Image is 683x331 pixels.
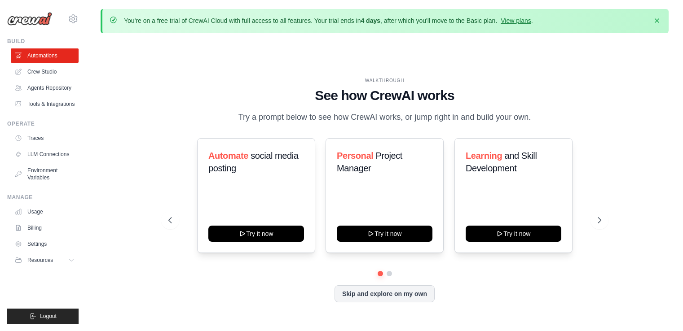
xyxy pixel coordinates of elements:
[11,221,79,235] a: Billing
[7,38,79,45] div: Build
[124,16,533,25] p: You're on a free trial of CrewAI Cloud with full access to all features. Your trial ends in , aft...
[11,81,79,95] a: Agents Repository
[208,151,248,161] span: Automate
[11,97,79,111] a: Tools & Integrations
[208,226,304,242] button: Try it now
[11,237,79,251] a: Settings
[7,12,52,26] img: Logo
[168,77,601,84] div: WALKTHROUGH
[11,147,79,161] a: LLM Connections
[7,309,79,324] button: Logout
[7,120,79,127] div: Operate
[466,151,502,161] span: Learning
[11,65,79,79] a: Crew Studio
[40,313,57,320] span: Logout
[208,151,299,173] span: social media posting
[27,257,53,264] span: Resources
[501,17,531,24] a: View plans
[11,253,79,267] button: Resources
[7,194,79,201] div: Manage
[168,87,601,104] h1: See how CrewAI works
[466,151,537,173] span: and Skill Development
[337,226,432,242] button: Try it now
[337,151,373,161] span: Personal
[11,48,79,63] a: Automations
[335,285,435,302] button: Skip and explore on my own
[234,111,536,124] p: Try a prompt below to see how CrewAI works, or jump right in and build your own.
[466,226,561,242] button: Try it now
[361,17,380,24] strong: 4 days
[11,163,79,185] a: Environment Variables
[11,205,79,219] a: Usage
[11,131,79,145] a: Traces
